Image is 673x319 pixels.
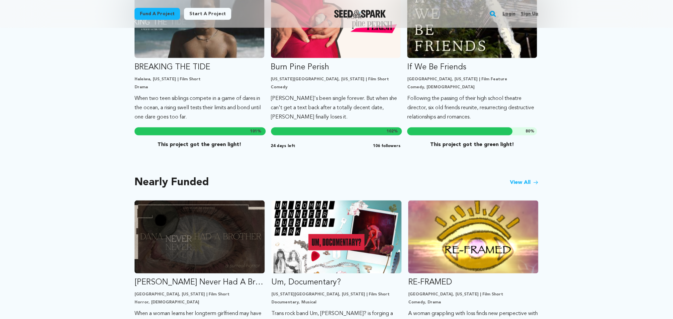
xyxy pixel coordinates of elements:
[387,129,398,134] span: %
[271,278,402,288] p: Um, Documentary?
[135,292,265,297] p: [GEOGRAPHIC_DATA], [US_STATE] | Film Short
[407,141,537,149] p: This project got the green light!
[271,292,402,297] p: [US_STATE][GEOGRAPHIC_DATA], [US_STATE] | Film Short
[526,129,534,134] span: %
[408,292,538,297] p: [GEOGRAPHIC_DATA], [US_STATE] | Film Short
[373,143,401,149] span: 106 followers
[271,300,402,305] p: Documentary, Musical
[334,10,386,18] a: Seed&Spark Homepage
[408,300,538,305] p: Comedy, Drama
[271,94,401,122] p: [PERSON_NAME]'s been single forever. But when she can't get a text back after a totally decent da...
[526,129,530,133] span: 80
[407,94,537,122] p: Following the passing of their high school theatre director, six old friends reunite, resurrectin...
[250,129,257,133] span: 101
[135,77,264,82] p: Haleiwa, [US_STATE] | Film Short
[271,62,401,73] p: Burn Pine Perish
[135,278,265,288] p: [PERSON_NAME] Never Had A Brother
[271,77,401,82] p: [US_STATE][GEOGRAPHIC_DATA], [US_STATE] | Film Short
[135,141,264,149] p: This project got the green light!
[334,10,386,18] img: Seed&Spark Logo Dark Mode
[387,129,394,133] span: 102
[407,85,537,90] p: Comedy, [DEMOGRAPHIC_DATA]
[521,9,538,19] a: Sign up
[271,85,401,90] p: Comedy
[135,300,265,305] p: Horror, [DEMOGRAPHIC_DATA]
[503,9,516,19] a: Login
[408,278,538,288] p: RE-FRAMED
[135,62,264,73] p: BREAKING THE TIDE
[135,178,209,187] h2: Nearly Funded
[184,8,231,20] a: Start a project
[250,129,262,134] span: %
[510,179,538,187] a: View All
[135,85,264,90] p: Drama
[135,8,180,20] a: Fund a project
[407,62,537,73] p: If We Be Friends
[407,77,537,82] p: [GEOGRAPHIC_DATA], [US_STATE] | Film Feature
[135,94,264,122] p: When two teen siblings compete in a game of dares in the ocean, a rising swell tests their limits...
[271,143,296,149] span: 24 days left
